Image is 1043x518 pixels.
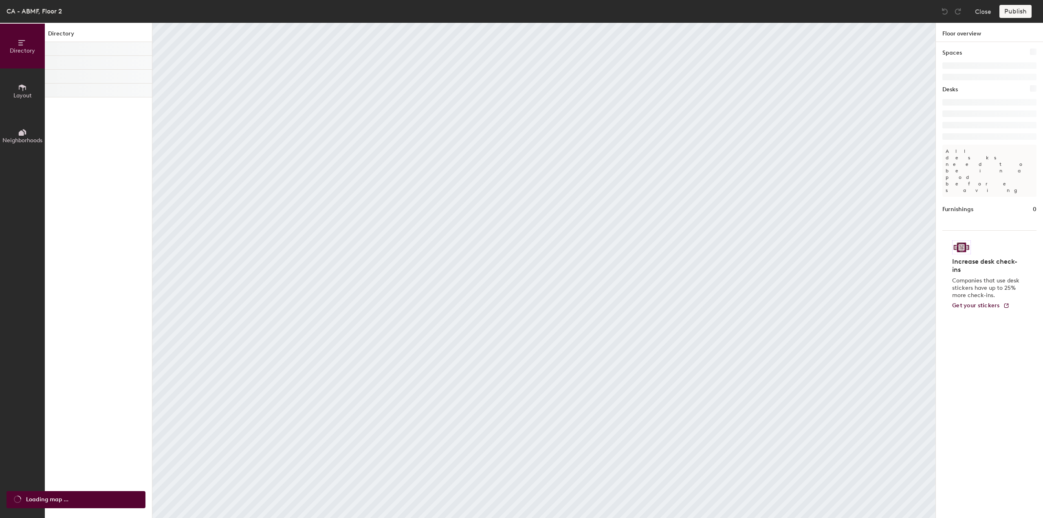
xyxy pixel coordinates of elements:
[2,137,42,144] span: Neighborhoods
[7,6,62,16] div: CA - ABMF, Floor 2
[942,145,1036,197] p: All desks need to be in a pod before saving
[152,23,935,518] canvas: Map
[10,47,35,54] span: Directory
[952,302,1010,309] a: Get your stickers
[952,302,1000,309] span: Get your stickers
[1033,205,1036,214] h1: 0
[952,277,1022,299] p: Companies that use desk stickers have up to 25% more check-ins.
[941,7,949,15] img: Undo
[45,29,152,42] h1: Directory
[942,205,973,214] h1: Furnishings
[975,5,991,18] button: Close
[942,85,958,94] h1: Desks
[942,48,962,57] h1: Spaces
[936,23,1043,42] h1: Floor overview
[952,258,1022,274] h4: Increase desk check-ins
[954,7,962,15] img: Redo
[13,92,32,99] span: Layout
[952,240,971,254] img: Sticker logo
[26,495,68,504] span: Loading map ...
